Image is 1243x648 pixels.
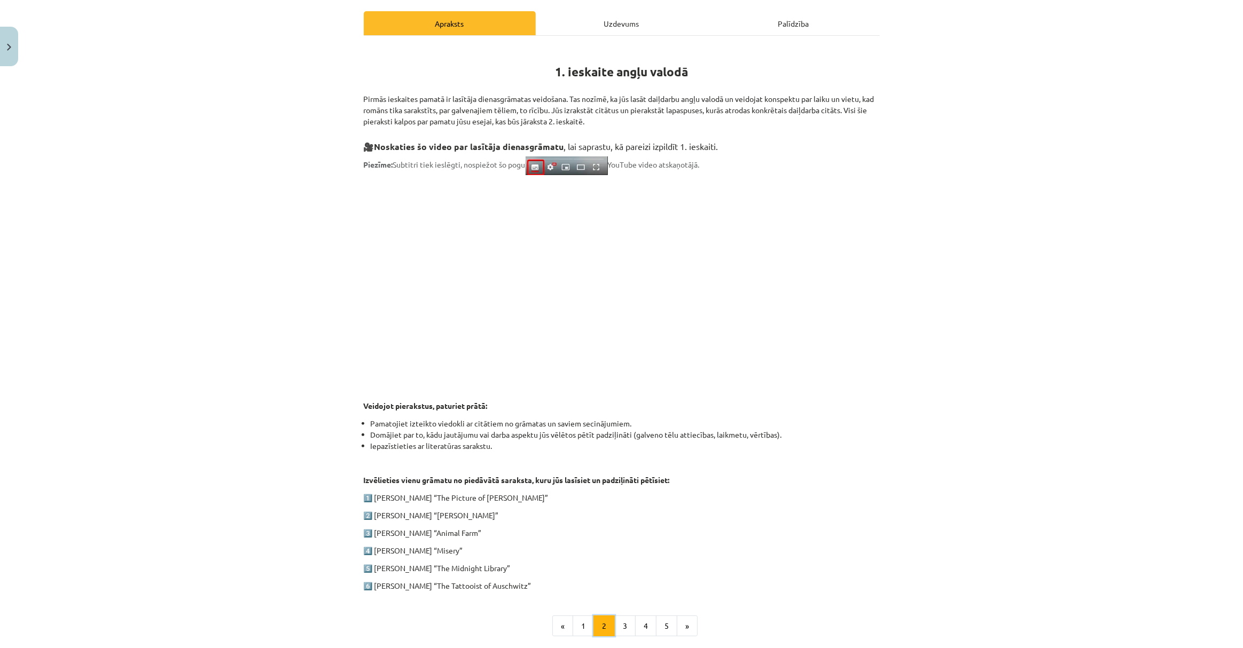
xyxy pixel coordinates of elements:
[635,615,656,637] button: 4
[371,440,880,452] li: Iepazīstieties ar literatūras sarakstu.
[364,492,880,503] p: 1️⃣ [PERSON_NAME] “The Picture of [PERSON_NAME]”
[552,615,573,637] button: «
[614,615,636,637] button: 3
[7,44,11,51] img: icon-close-lesson-0947bae3869378f0d4975bcd49f059093ad1ed9edebbc8119c70593378902aed.svg
[364,580,880,591] p: 6️⃣ [PERSON_NAME] “The Tattooist of Auschwitz”
[536,11,708,35] div: Uzdevums
[364,160,700,169] span: Subtitri tiek ieslēgti, nospiežot šo pogu YouTube video atskaņotājā.
[573,615,594,637] button: 1
[656,615,677,637] button: 5
[374,141,564,152] strong: Noskaties šo video par lasītāja dienasgrāmatu
[364,545,880,556] p: 4️⃣ [PERSON_NAME] “Misery”
[371,429,880,440] li: Domājiet par to, kādu jautājumu vai darba aspektu jūs vēlētos pētīt padziļināti (galveno tēlu att...
[371,418,880,429] li: Pamatojiet izteikto viedokli ar citātiem no grāmatas un saviem secinājumiem.
[364,527,880,539] p: 3️⃣ [PERSON_NAME] “Animal Farm”
[364,11,536,35] div: Apraksts
[364,160,393,169] strong: Piezīme:
[364,401,488,410] strong: Veidojot pierakstus, paturiet prātā:
[364,510,880,521] p: 2️⃣ [PERSON_NAME] “[PERSON_NAME]”
[364,615,880,637] nav: Page navigation example
[555,64,688,80] strong: 1. ieskaite angļu valodā
[677,615,698,637] button: »
[364,563,880,574] p: 5️⃣ [PERSON_NAME] “The Midnight Library”
[708,11,880,35] div: Palīdzība
[364,475,670,485] strong: Izvēlieties vienu grāmatu no piedāvātā saraksta, kuru jūs lasīsiet un padziļināti pētīsiet:
[364,82,880,127] p: Pirmās ieskaites pamatā ir lasītāja dienasgrāmatas veidošana. Tas nozīmē, ka jūs lasāt daiļdarbu ...
[364,133,880,153] h3: 🎥 , lai saprastu, kā pareizi izpildīt 1. ieskaiti.
[593,615,615,637] button: 2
